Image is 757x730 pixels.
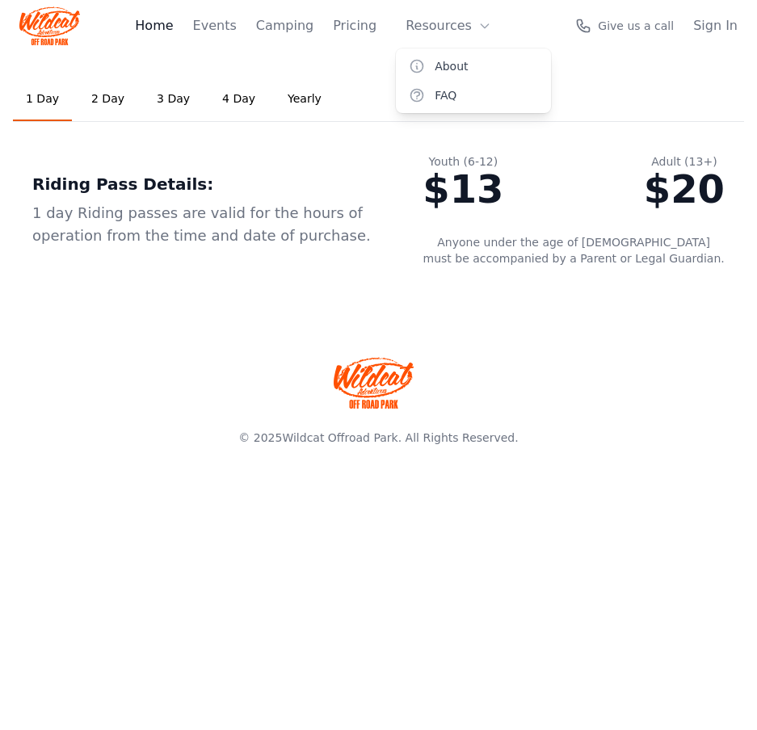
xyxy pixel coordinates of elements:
a: 3 Day [144,78,203,121]
p: Anyone under the age of [DEMOGRAPHIC_DATA] must be accompanied by a Parent or Legal Guardian. [423,234,725,266]
a: About [396,52,551,81]
span: Give us a call [598,18,674,34]
a: 4 Day [209,78,268,121]
a: Give us a call [575,18,674,34]
div: Youth (6-12) [423,153,503,170]
a: Events [193,16,237,36]
div: $13 [423,170,503,208]
a: FAQ [396,81,551,110]
a: Yearly [275,78,334,121]
div: Adult (13+) [644,153,725,170]
img: Wildcat Logo [19,6,80,45]
a: Home [135,16,173,36]
div: Riding Pass Details: [32,173,384,195]
a: Wildcat Offroad Park [282,431,397,444]
button: Resources [396,10,501,42]
a: Sign In [693,16,738,36]
a: 2 Day [78,78,137,121]
a: 1 Day [13,78,72,121]
a: Camping [256,16,313,36]
img: Wildcat Offroad park [334,357,414,409]
a: Pricing [333,16,376,36]
div: 1 day Riding passes are valid for the hours of operation from the time and date of purchase. [32,202,384,247]
span: © 2025 . All Rights Reserved. [238,431,518,444]
div: $20 [644,170,725,208]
